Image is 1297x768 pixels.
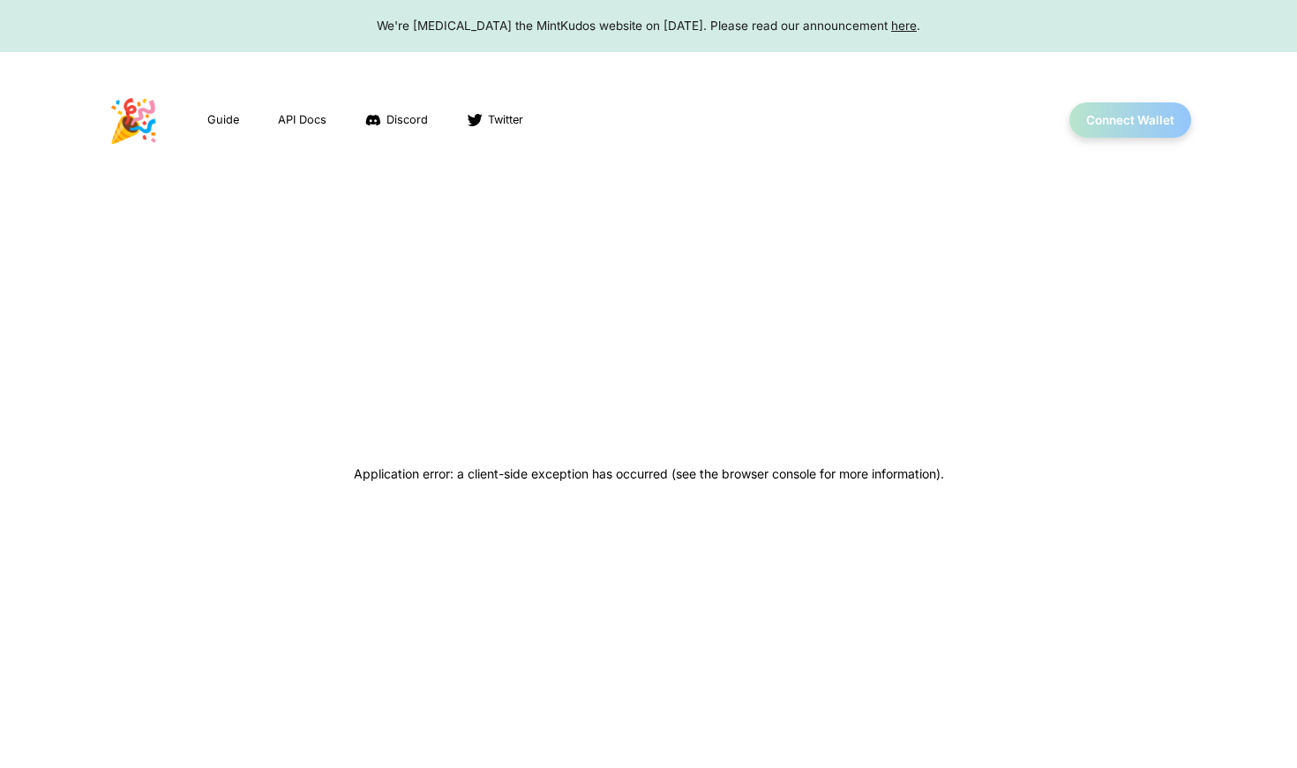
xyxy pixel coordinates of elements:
[465,109,525,130] a: Twitter
[1069,102,1191,138] button: Connect Wallet
[108,89,160,152] p: 🎉
[276,109,328,130] a: API Docs
[891,19,917,33] a: here
[364,109,430,130] a: Discord
[354,452,944,495] h2: Application error: a client-side exception has occurred (see the browser console for more informa...
[206,109,241,130] a: Guide
[488,111,523,128] span: Twitter
[17,17,1280,34] div: We're [MEDICAL_DATA] the MintKudos website on [DATE]. Please read our announcement .
[386,111,428,128] span: Discord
